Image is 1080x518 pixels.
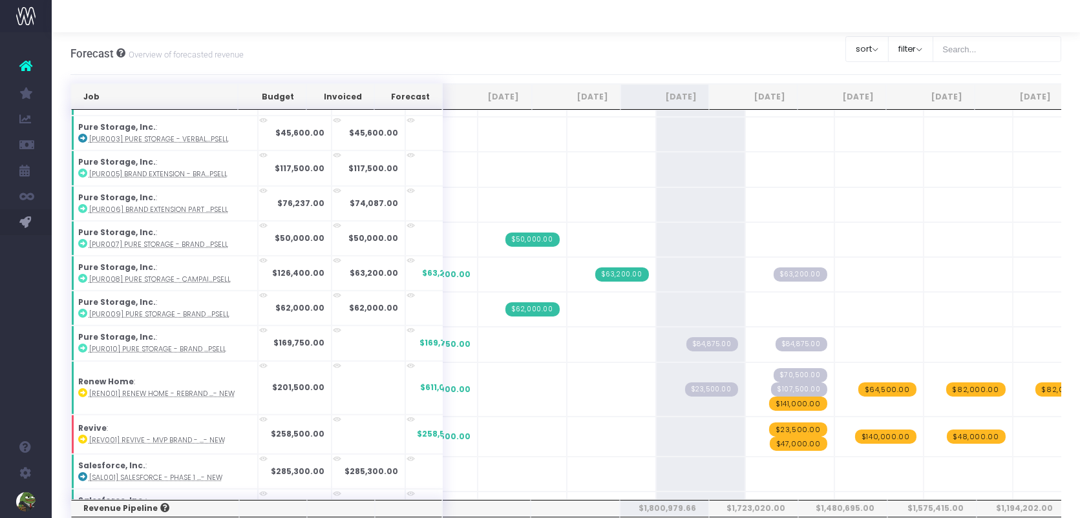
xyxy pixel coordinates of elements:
[419,337,471,349] span: $169,750.00
[271,428,324,439] strong: $258,500.00
[78,422,107,433] strong: Revive
[685,382,738,397] span: Streamtime Draft Invoice: null – [REN001] Renew Home - Rebrand - Brand - New
[89,275,231,284] abbr: [PUR008] Pure Storage - Campaign Lookbook - Campaign - Upsell
[78,460,145,471] strong: Salesforce, Inc.
[71,256,258,291] td: :
[947,430,1006,444] span: wayahead Revenue Forecast Item
[798,500,887,517] th: $1,480,695.00
[443,84,531,110] th: Jul 25: activate to sort column ascending
[532,84,620,110] th: Aug 25: activate to sort column ascending
[505,233,560,247] span: Streamtime Invoice: 895 – Pure Storage - Brand Extension Part 3
[71,291,258,326] td: :
[886,84,975,110] th: Dec 25: activate to sort column ascending
[78,495,145,506] strong: Salesforce, Inc.
[71,326,258,360] td: :
[419,338,471,350] span: $169,750.00
[422,267,471,279] span: $63,200.00
[933,36,1062,62] input: Search...
[769,397,827,411] span: wayahead Revenue Forecast Item
[89,473,222,482] abbr: [SAL001] Salesforce - Phase 1 Design Sprint - Brand - New
[774,368,827,382] span: Streamtime Draft Invoice: null – [REN001] Renew Home - Rebrand - Brand - New
[798,84,886,110] th: Nov 25: activate to sort column ascending
[89,134,229,144] abbr: [PUR003] Pure Storage - Verbal ID Extension - Upsell
[420,384,471,395] span: $611,000.00
[855,430,916,444] span: wayahead Revenue Forecast Item
[275,127,324,138] strong: $45,600.00
[71,186,258,221] td: :
[70,47,114,60] span: Forecast
[277,198,324,209] strong: $76,237.00
[275,302,324,313] strong: $62,000.00
[349,127,398,138] strong: $45,600.00
[89,309,229,319] abbr: [PUR009] Pure Storage - Brand Extension 4 - Brand - Upsell
[272,382,324,393] strong: $201,500.00
[89,169,228,179] abbr: [PUR005] Brand Extension - Brand - Upsell
[776,337,827,351] span: Streamtime Draft Invoice: 918 – Pure Storage - Brand Extension 5 - Brand - Upsell
[89,240,228,249] abbr: [PUR007] Pure Storage - Brand Extension Part 3 - Brand - Upsell
[78,376,134,387] strong: Renew Home
[888,36,933,62] button: filter
[272,267,324,278] strong: $126,400.00
[89,389,235,399] abbr: [REN001] Renew Home - Rebrand - Brand - New
[78,156,156,167] strong: Pure Storage, Inc.
[709,84,798,110] th: Oct 25: activate to sort column ascending
[845,36,889,62] button: sort
[975,84,1063,110] th: Jan 26: activate to sort column ascending
[71,454,258,489] td: :
[774,267,827,282] span: Streamtime Draft Invoice: null – Pure Storage - Campaign Lookbook
[71,150,258,185] td: :
[686,337,738,351] span: Streamtime Draft Invoice: 917 – Pure Storage - Brand Extension 5
[769,422,827,437] span: wayahead Revenue Forecast Item
[71,221,258,256] td: :
[89,205,228,214] abbr: [PUR006] Brand Extension Part 2 - Brand - Upsell
[348,163,398,174] strong: $117,500.00
[125,47,244,60] small: Overview of forecasted revenue
[858,382,916,397] span: wayahead Revenue Forecast Item
[374,84,442,110] th: Forecast
[78,192,156,203] strong: Pure Storage, Inc.
[271,466,324,477] strong: $285,300.00
[620,84,709,110] th: Sep 25: activate to sort column ascending
[344,466,398,477] strong: $285,300.00
[71,415,258,454] td: :
[78,296,156,307] strong: Pure Storage, Inc.
[349,302,398,313] strong: $62,000.00
[771,382,827,397] span: Streamtime Draft Invoice: null – [REN001] Renew Home - Rebrand - Brand - New
[420,382,471,393] span: $611,000.00
[275,233,324,243] strong: $50,000.00
[770,437,827,451] span: wayahead Revenue Forecast Item
[273,337,324,348] strong: $169,750.00
[977,500,1066,517] th: $1,194,202.00
[595,267,649,282] span: Streamtime Invoice: 910 – Pure Storage - Campaign Lookbook
[16,492,36,512] img: images/default_profile_image.png
[306,84,374,110] th: Invoiced
[946,382,1006,397] span: wayahead Revenue Forecast Item
[422,269,471,280] span: $63,200.00
[78,331,156,342] strong: Pure Storage, Inc.
[89,435,225,445] abbr: [REV001] Revive - MVP Brand - Brand - New
[417,428,471,440] span: $258,500.00
[238,84,306,110] th: Budget
[78,227,156,238] strong: Pure Storage, Inc.
[71,500,239,517] th: Revenue Pipeline
[887,500,977,517] th: $1,575,415.00
[71,116,258,150] td: :
[417,431,471,442] span: $258,500.00
[505,302,560,316] span: Streamtime Invoice: 904 – Pure Storage - Brand Extension 4
[71,361,258,415] td: :
[78,121,156,132] strong: Pure Storage, Inc.
[350,267,398,278] strong: $63,200.00
[71,84,238,110] th: Job: activate to sort column ascending
[709,500,798,517] th: $1,723,020.00
[348,233,398,243] strong: $50,000.00
[275,163,324,174] strong: $117,500.00
[78,262,156,273] strong: Pure Storage, Inc.
[89,344,226,354] abbr: [PUR010] Pure Storage - Brand Extension 5 - Brand - Upsell
[350,198,398,209] strong: $74,087.00
[620,500,709,517] th: $1,800,979.66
